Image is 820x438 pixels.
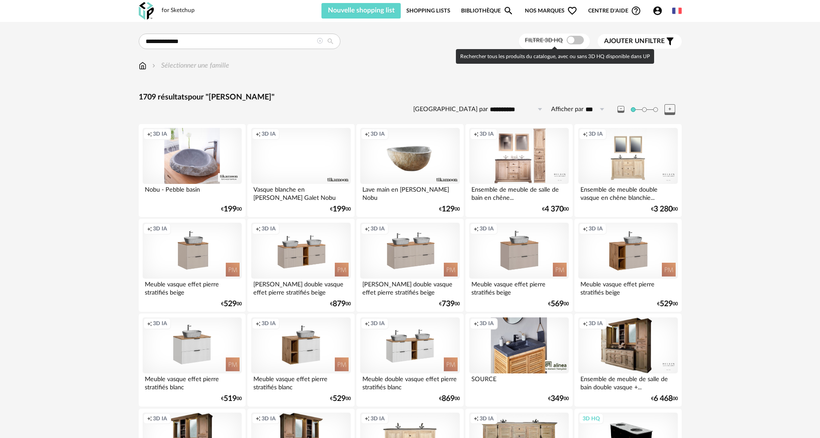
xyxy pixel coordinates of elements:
[574,219,681,312] a: Creation icon 3D IA Meuble vasque effet pierre stratifiés beige €52900
[224,301,237,307] span: 529
[545,206,564,212] span: 4 370
[365,130,370,137] span: Creation icon
[328,7,395,14] span: Nouvelle shopping list
[139,61,147,71] img: svg+xml;base64,PHN2ZyB3aWR0aD0iMTYiIGhlaWdodD0iMTciIHZpZXdCb3g9IjAgMCAxNiAxNyIgZmlsbD0ibm9uZSIgeG...
[153,225,167,232] span: 3D IA
[567,6,577,16] span: Heart Outline icon
[333,301,346,307] span: 879
[150,61,229,71] div: Sélectionner une famille
[578,184,677,201] div: Ensemble de meuble double vasque en chêne blanchie...
[143,373,242,391] div: Meuble vasque effet pierre stratifiés blanc
[413,106,488,114] label: [GEOGRAPHIC_DATA] par
[525,3,577,19] span: Nos marques
[371,415,385,422] span: 3D IA
[439,206,460,212] div: € 00
[256,225,261,232] span: Creation icon
[461,3,514,19] a: BibliothèqueMagnify icon
[143,279,242,296] div: Meuble vasque effet pierre stratifiés beige
[474,225,479,232] span: Creation icon
[147,130,152,137] span: Creation icon
[672,6,682,16] img: fr
[652,6,667,16] span: Account Circle icon
[469,184,568,201] div: Ensemble de meuble de salle de bain en chêne...
[604,37,665,46] span: filtre
[371,225,385,232] span: 3D IA
[604,38,645,44] span: Ajouter un
[188,93,274,101] span: pour "[PERSON_NAME]"
[657,301,678,307] div: € 00
[406,3,450,19] a: Shopping Lists
[221,206,242,212] div: € 00
[247,314,354,407] a: Creation icon 3D IA Meuble vasque effet pierre stratifiés blanc €52900
[360,373,459,391] div: Meuble double vasque effet pierre stratifiés blanc
[321,3,401,19] button: Nouvelle shopping list
[652,6,663,16] span: Account Circle icon
[256,130,261,137] span: Creation icon
[262,130,276,137] span: 3D IA
[251,184,350,201] div: Vasque blanche en [PERSON_NAME] Galet Nobu
[330,301,351,307] div: € 00
[262,415,276,422] span: 3D IA
[224,206,237,212] span: 199
[548,301,569,307] div: € 00
[548,396,569,402] div: € 00
[525,37,563,43] span: Filtre 3D HQ
[139,314,246,407] a: Creation icon 3D IA Meuble vasque effet pierre stratifiés blanc €51900
[480,320,494,327] span: 3D IA
[542,206,569,212] div: € 00
[153,415,167,422] span: 3D IA
[153,320,167,327] span: 3D IA
[139,93,682,103] div: 1709 résultats
[330,206,351,212] div: € 00
[465,314,572,407] a: Creation icon 3D IA SOURCE €34900
[589,130,603,137] span: 3D IA
[651,206,678,212] div: € 00
[578,373,677,391] div: Ensemble de meuble de salle de bain double vasque +...
[480,415,494,422] span: 3D IA
[442,206,455,212] span: 129
[583,320,588,327] span: Creation icon
[147,320,152,327] span: Creation icon
[333,396,346,402] span: 529
[551,396,564,402] span: 349
[439,301,460,307] div: € 00
[356,124,463,217] a: Creation icon 3D IA Lave main en [PERSON_NAME] Nobu €12900
[139,219,246,312] a: Creation icon 3D IA Meuble vasque effet pierre stratifiés beige €52900
[360,184,459,201] div: Lave main en [PERSON_NAME] Nobu
[256,415,261,422] span: Creation icon
[598,34,682,49] button: Ajouter unfiltre Filter icon
[469,373,568,391] div: SOURCE
[660,301,673,307] span: 529
[651,396,678,402] div: € 00
[474,320,479,327] span: Creation icon
[583,225,588,232] span: Creation icon
[371,320,385,327] span: 3D IA
[465,124,572,217] a: Creation icon 3D IA Ensemble de meuble de salle de bain en chêne... €4 37000
[247,219,354,312] a: Creation icon 3D IA [PERSON_NAME] double vasque effet pierre stratifiés beige €87900
[474,415,479,422] span: Creation icon
[589,225,603,232] span: 3D IA
[153,130,167,137] span: 3D IA
[474,130,479,137] span: Creation icon
[654,206,673,212] span: 3 280
[365,415,370,422] span: Creation icon
[262,225,276,232] span: 3D IA
[139,124,246,217] a: Creation icon 3D IA Nobu - Pebble basin €19900
[251,373,350,391] div: Meuble vasque effet pierre stratifiés blanc
[139,2,154,20] img: OXP
[442,396,455,402] span: 869
[503,6,514,16] span: Magnify icon
[251,279,350,296] div: [PERSON_NAME] double vasque effet pierre stratifiés beige
[465,219,572,312] a: Creation icon 3D IA Meuble vasque effet pierre stratifiés beige €56900
[256,320,261,327] span: Creation icon
[579,413,604,424] div: 3D HQ
[221,396,242,402] div: € 00
[588,6,641,16] span: Centre d'aideHelp Circle Outline icon
[247,124,354,217] a: Creation icon 3D IA Vasque blanche en [PERSON_NAME] Galet Nobu €19900
[147,225,152,232] span: Creation icon
[551,106,583,114] label: Afficher par
[480,225,494,232] span: 3D IA
[330,396,351,402] div: € 00
[654,396,673,402] span: 6 468
[469,279,568,296] div: Meuble vasque effet pierre stratifiés beige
